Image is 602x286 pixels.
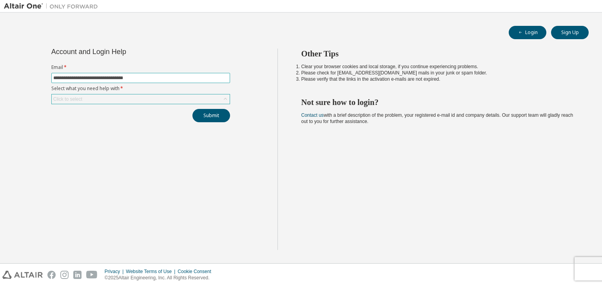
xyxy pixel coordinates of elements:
[301,97,575,107] h2: Not sure how to login?
[4,2,102,10] img: Altair One
[301,76,575,82] li: Please verify that the links in the activation e-mails are not expired.
[51,49,194,55] div: Account and Login Help
[51,85,230,92] label: Select what you need help with
[301,63,575,70] li: Clear your browser cookies and local storage, if you continue experiencing problems.
[53,96,82,102] div: Click to select
[52,94,230,104] div: Click to select
[51,64,230,71] label: Email
[301,49,575,59] h2: Other Tips
[60,271,69,279] img: instagram.svg
[178,268,216,275] div: Cookie Consent
[301,112,573,124] span: with a brief description of the problem, your registered e-mail id and company details. Our suppo...
[509,26,546,39] button: Login
[551,26,589,39] button: Sign Up
[126,268,178,275] div: Website Terms of Use
[105,268,126,275] div: Privacy
[105,275,216,281] p: © 2025 Altair Engineering, Inc. All Rights Reserved.
[301,70,575,76] li: Please check for [EMAIL_ADDRESS][DOMAIN_NAME] mails in your junk or spam folder.
[301,112,324,118] a: Contact us
[192,109,230,122] button: Submit
[86,271,98,279] img: youtube.svg
[47,271,56,279] img: facebook.svg
[2,271,43,279] img: altair_logo.svg
[73,271,82,279] img: linkedin.svg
